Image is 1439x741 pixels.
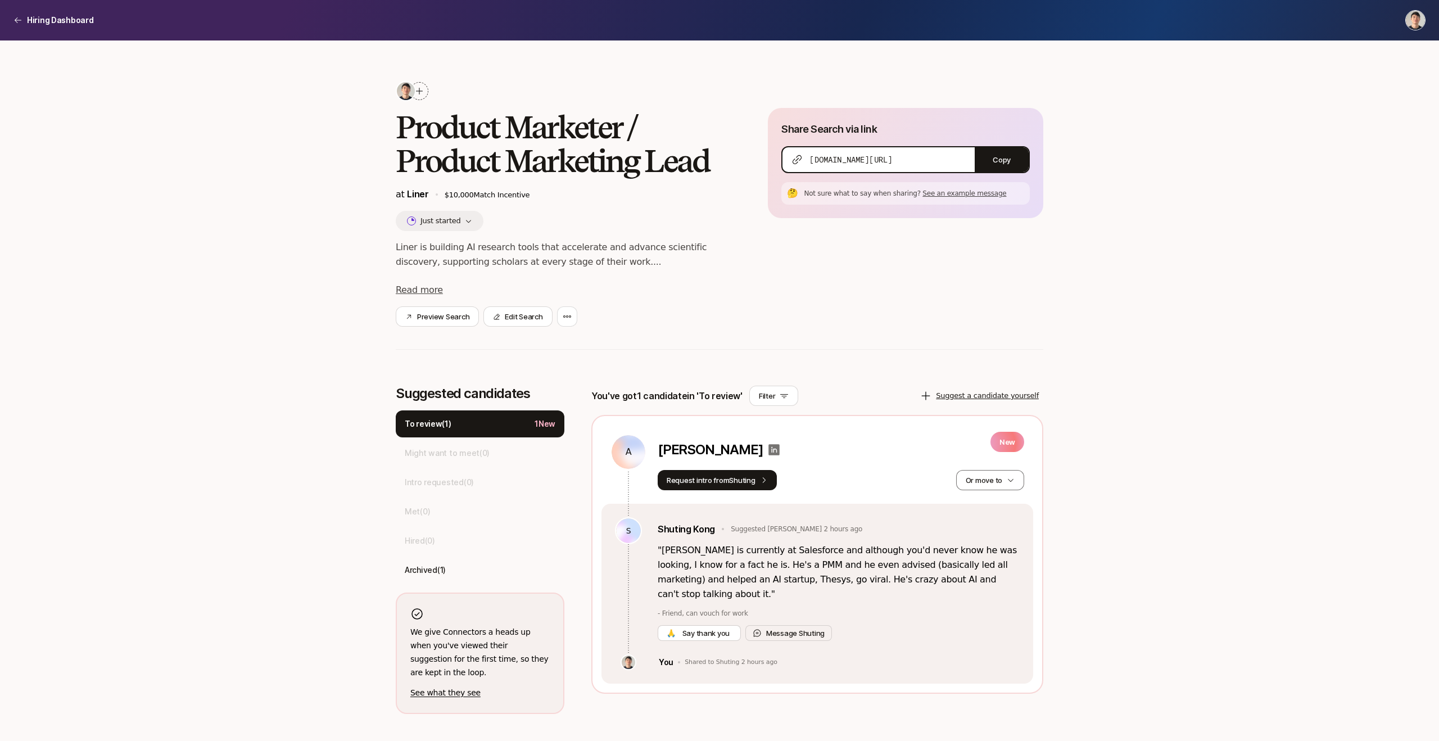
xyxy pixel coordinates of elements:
p: Suggested [PERSON_NAME] 2 hours ago [731,524,862,534]
button: Or move to [956,470,1024,490]
img: 47784c54_a4ff_477e_ab36_139cb03b2732.jpg [622,656,635,669]
p: Shared to Shuting 2 hours ago [685,658,777,666]
p: at [396,187,429,202]
button: Just started [396,211,483,231]
p: To review ( 1 ) [405,417,451,431]
p: $10,000 Match Incentive [445,189,732,201]
p: Intro requested ( 0 ) [405,476,474,489]
p: We give Connectors a heads up when you've viewed their suggestion for the first time, so they are... [410,625,550,679]
p: [PERSON_NAME] [658,442,763,458]
p: 1 New [535,417,555,431]
span: Say thank you [680,627,732,639]
img: Kyum Kim [1406,11,1425,30]
p: Not sure what to say when sharing? [804,188,1025,198]
p: Might want to meet ( 0 ) [405,446,490,460]
p: See what they see [410,686,550,699]
button: Request intro fromShuting [658,470,777,490]
button: Copy [975,147,1029,172]
p: " [PERSON_NAME] is currently at Salesforce and although you'd never know he was looking, I know f... [658,543,1020,602]
img: 47784c54_a4ff_477e_ab36_139cb03b2732.jpg [397,82,415,100]
p: A [626,445,632,459]
p: You've got 1 candidate in 'To review' [591,388,743,403]
span: 🙏 [667,627,676,639]
p: S [626,524,631,537]
button: 🙏 Say thank you [658,625,741,641]
p: Liner is building AI research tools that accelerate and advance scientific discovery, supporting ... [396,240,732,269]
a: Liner [407,188,428,200]
button: Filter [749,386,798,406]
button: Edit Search [483,306,552,327]
p: Suggested candidates [396,386,564,401]
p: Share Search via link [781,121,877,137]
p: New [990,432,1024,452]
span: Read more [396,284,443,295]
p: You [659,656,673,669]
span: [DOMAIN_NAME][URL] [809,154,892,165]
p: - Friend, can vouch for work [658,608,1020,618]
p: Hired ( 0 ) [405,534,435,548]
button: Preview Search [396,306,479,327]
p: Met ( 0 ) [405,505,430,518]
p: Hiring Dashboard [27,13,94,27]
span: See an example message [922,189,1006,197]
button: Kyum Kim [1405,10,1426,30]
p: Suggest a candidate yourself [936,390,1039,401]
p: Archived ( 1 ) [405,563,446,577]
button: Message Shuting [745,625,832,641]
div: 🤔 [786,187,799,200]
h2: Product Marketer / Product Marketing Lead [396,110,732,178]
a: Shuting Kong [658,522,715,536]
